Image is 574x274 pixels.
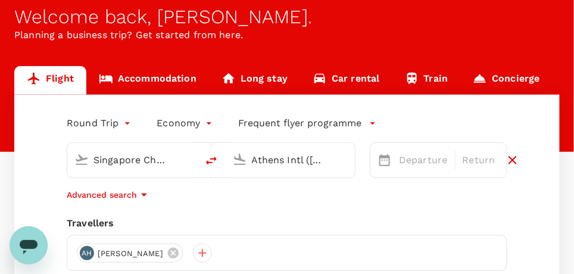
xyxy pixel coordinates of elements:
[239,116,376,130] button: Frequent flyer programme
[399,153,447,167] p: Departure
[91,248,170,260] span: [PERSON_NAME]
[14,28,560,42] p: Planning a business trip? Get started from here.
[67,216,507,231] div: Travellers
[460,66,552,95] a: Concierge
[14,66,86,95] a: Flight
[189,158,191,161] button: Open
[10,226,48,264] iframe: Button to launch messaging window
[392,66,461,95] a: Train
[347,158,349,161] button: Open
[197,147,226,175] button: delete
[14,6,560,28] div: Welcome back , [PERSON_NAME] .
[252,151,330,169] input: Going to
[463,153,495,167] p: Return
[157,114,215,133] div: Economy
[67,188,151,202] button: Advanced search
[300,66,392,95] a: Car rental
[80,246,94,260] div: AH
[93,151,172,169] input: Depart from
[86,66,209,95] a: Accommodation
[239,116,362,130] p: Frequent flyer programme
[67,189,137,201] p: Advanced search
[77,244,183,263] div: AH[PERSON_NAME]
[209,66,300,95] a: Long stay
[67,114,133,133] div: Round Trip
